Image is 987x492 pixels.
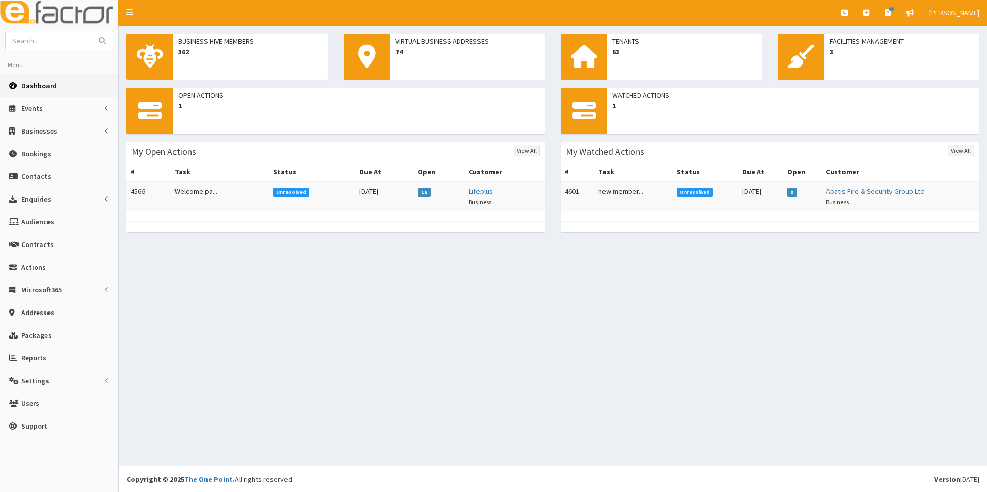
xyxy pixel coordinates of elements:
small: Business [826,198,849,206]
footer: All rights reserved. [119,466,987,492]
th: Status [673,162,739,182]
span: 63 [612,46,757,57]
span: 362 [178,46,323,57]
td: Welcome pa... [170,182,269,211]
span: Bookings [21,149,51,158]
b: Version [934,474,960,484]
strong: Copyright © 2025 . [126,474,235,484]
span: Unresolved [677,188,713,197]
div: [DATE] [934,474,979,484]
span: Settings [21,376,49,385]
th: Task [594,162,673,182]
th: Status [269,162,355,182]
span: Users [21,399,39,408]
td: 4601 [561,182,594,211]
span: Unresolved [273,188,310,197]
th: Open [783,162,822,182]
span: Watched Actions [612,90,974,101]
span: Contacts [21,172,51,181]
span: 0 [787,188,797,197]
span: Microsoft365 [21,285,62,294]
td: 4566 [126,182,170,211]
span: Enquiries [21,194,51,204]
span: Events [21,104,43,113]
th: # [126,162,170,182]
span: Addresses [21,308,54,317]
span: 1 [178,101,540,111]
span: Open Actions [178,90,540,101]
th: Task [170,162,269,182]
span: Tenants [612,36,757,46]
a: View All [514,145,540,156]
span: Contracts [21,240,54,249]
a: View All [948,145,974,156]
span: [PERSON_NAME] [929,8,979,18]
h3: My Watched Actions [566,147,644,156]
input: Search... [6,31,92,50]
span: Dashboard [21,81,57,90]
small: Business [469,198,491,206]
a: Abatis Fire & Security Group Ltd [826,187,925,196]
span: 1 [612,101,974,111]
span: Actions [21,263,46,272]
span: Business Hive Members [178,36,323,46]
th: Open [413,162,464,182]
span: Facilities Management [830,36,975,46]
th: Customer [822,162,979,182]
th: Due At [355,162,414,182]
a: The One Point [184,474,233,484]
a: Lifeplus [469,187,493,196]
th: # [561,162,594,182]
td: [DATE] [738,182,783,211]
h3: My Open Actions [132,147,196,156]
td: [DATE] [355,182,414,211]
td: new member... [594,182,673,211]
th: Due At [738,162,783,182]
span: 3 [830,46,975,57]
span: Reports [21,353,46,363]
span: 74 [395,46,540,57]
th: Customer [465,162,545,182]
span: Virtual Business Addresses [395,36,540,46]
span: Businesses [21,126,57,136]
span: Packages [21,331,52,340]
span: Audiences [21,217,54,226]
span: Support [21,421,47,431]
span: 16 [418,188,431,197]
